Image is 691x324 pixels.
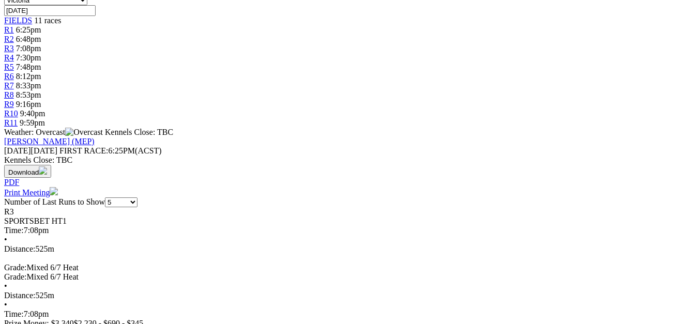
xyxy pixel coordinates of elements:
[20,109,45,118] span: 9:40pm
[4,178,687,187] div: Download
[4,5,96,16] input: Select date
[16,81,41,90] span: 8:33pm
[4,72,14,81] a: R6
[4,35,14,43] a: R2
[16,53,41,62] span: 7:30pm
[4,109,18,118] a: R10
[4,272,687,282] div: Mixed 6/7 Heat
[4,217,687,226] div: SPORTSBET HT1
[4,156,687,165] div: Kennels Close: TBC
[4,44,14,53] a: R3
[4,53,14,62] a: R4
[4,282,7,290] span: •
[16,25,41,34] span: 6:25pm
[4,63,14,71] a: R5
[4,263,27,272] span: Grade:
[4,226,24,235] span: Time:
[4,310,687,319] div: 7:08pm
[16,35,41,43] span: 6:48pm
[4,263,687,272] div: Mixed 6/7 Heat
[16,72,41,81] span: 8:12pm
[65,128,103,137] img: Overcast
[4,235,7,244] span: •
[59,146,108,155] span: FIRST RACE:
[105,128,173,136] span: Kennels Close: TBC
[4,300,7,309] span: •
[39,166,47,175] img: download.svg
[4,137,95,146] a: [PERSON_NAME] (MEP)
[4,100,14,109] a: R9
[4,90,14,99] a: R8
[50,187,58,195] img: printer.svg
[4,146,31,155] span: [DATE]
[4,244,687,254] div: 525m
[4,291,35,300] span: Distance:
[4,165,51,178] button: Download
[16,63,41,71] span: 7:48pm
[4,118,18,127] a: R11
[4,188,58,197] a: Print Meeting
[4,226,687,235] div: 7:08pm
[4,197,687,207] div: Number of Last Runs to Show
[34,16,61,25] span: 11 races
[16,90,41,99] span: 8:53pm
[20,118,45,127] span: 9:59pm
[16,44,41,53] span: 7:08pm
[4,178,19,187] a: PDF
[4,81,14,90] a: R7
[4,272,27,281] span: Grade:
[4,146,57,155] span: [DATE]
[4,244,35,253] span: Distance:
[4,291,687,300] div: 525m
[4,16,32,25] a: FIELDS
[4,25,14,34] a: R1
[16,100,41,109] span: 9:16pm
[4,310,24,318] span: Time:
[4,207,14,216] span: R3
[59,146,162,155] span: 6:25PM(ACST)
[4,128,105,136] span: Weather: Overcast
